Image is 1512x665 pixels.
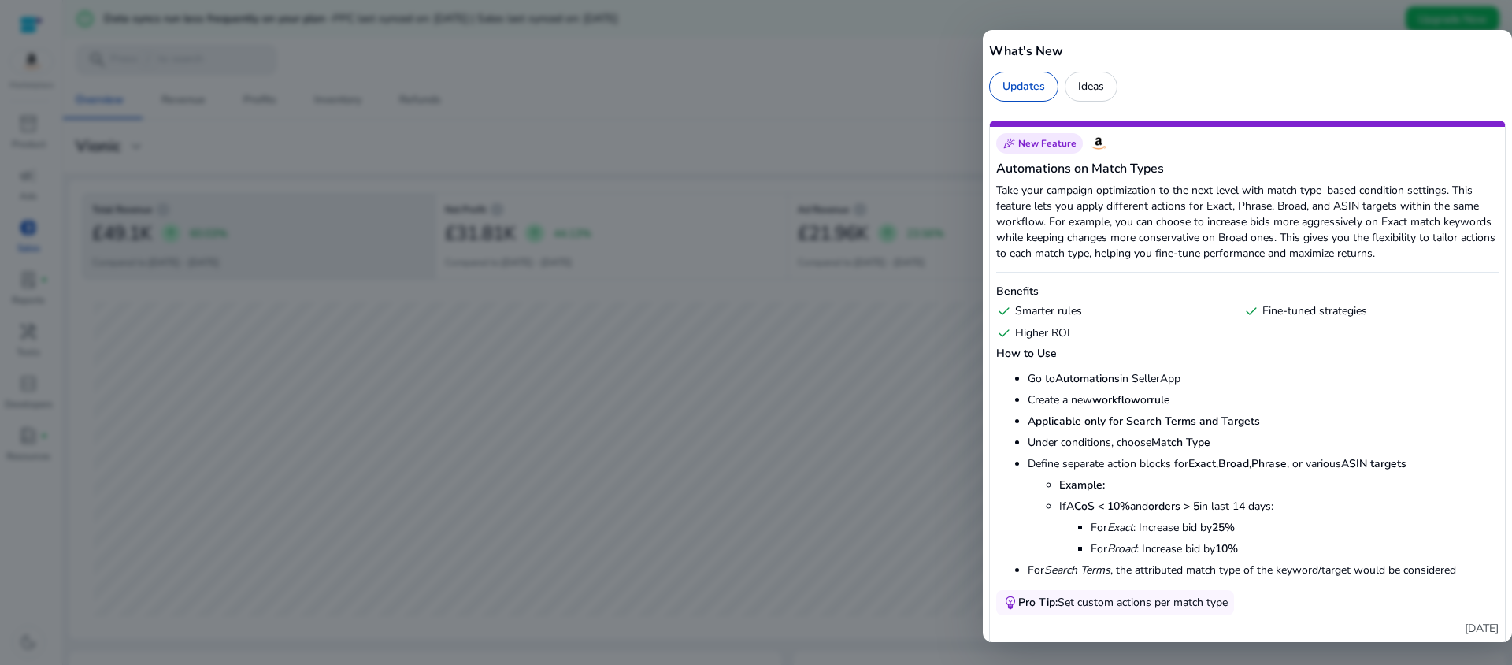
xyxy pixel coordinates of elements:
[1218,456,1249,471] strong: Broad
[1002,137,1015,150] span: celebration
[1055,371,1120,386] strong: Automations
[1107,520,1133,535] em: Exact
[1148,499,1199,514] strong: orders > 5
[1002,595,1018,611] span: emoji_objects
[996,183,1499,262] p: Take your campaign optimization to the next level with match type–based condition settings. This ...
[989,72,1058,102] div: Updates
[1028,435,1499,451] li: Under conditions, choose
[1251,456,1287,471] strong: Phrase
[1151,392,1170,407] strong: rule
[996,284,1499,299] h6: Benefits
[1066,499,1130,514] strong: ACoS < 10%
[1243,303,1259,319] span: check
[1028,371,1499,387] li: Go to in SellerApp
[1151,435,1210,450] strong: Match Type
[1089,134,1108,153] img: Amazon
[1215,541,1238,556] strong: 10%
[1091,520,1499,536] li: For : Increase bid by
[1028,392,1499,408] li: Create a new or
[1212,520,1235,535] strong: 25%
[1028,456,1499,557] li: Define separate action blocks for , , , or various
[1107,541,1136,556] em: Broad
[1018,137,1077,150] span: New Feature
[1091,541,1499,557] li: For : Increase bid by
[1243,303,1484,319] div: Fine-tuned strategies
[1188,456,1216,471] strong: Exact
[1059,477,1105,492] strong: Example:
[1018,595,1058,610] span: Pro Tip:
[996,325,1012,341] span: check
[1028,414,1260,429] strong: Applicable only for Search Terms and Targets
[1044,563,1110,578] em: Search Terms
[1018,595,1228,611] div: Set custom actions per match type
[996,303,1237,319] div: Smarter rules
[1059,499,1499,557] li: If and in last 14 days:
[996,159,1499,178] h5: Automations on Match Types
[996,346,1499,362] h6: How to Use
[996,621,1499,637] p: [DATE]
[1065,72,1117,102] div: Ideas
[1028,563,1499,578] li: For , the attributed match type of the keyword/target would be considered
[989,42,1506,61] h5: What's New
[1092,392,1140,407] strong: workflow
[996,303,1012,319] span: check
[1341,456,1406,471] strong: ASIN targets
[996,325,1237,341] div: Higher ROI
